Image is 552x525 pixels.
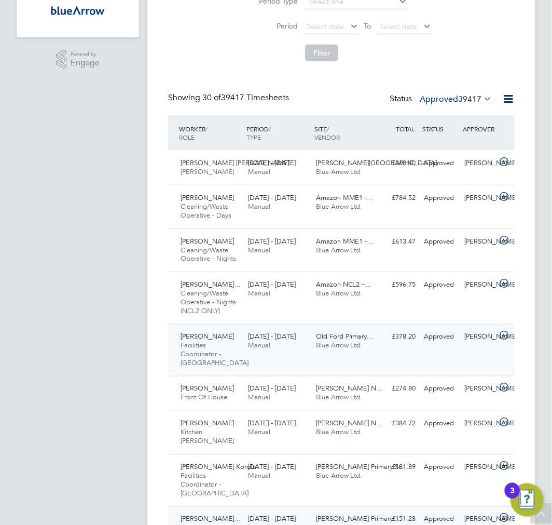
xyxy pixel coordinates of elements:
[458,94,481,104] span: 39417
[316,463,409,472] span: [PERSON_NAME] Primary Sc…
[379,381,420,398] div: £274.80
[420,415,460,433] div: Approved
[248,419,296,428] span: [DATE] - [DATE]
[461,276,501,293] div: [PERSON_NAME]
[312,119,379,146] div: SITE
[461,381,501,398] div: [PERSON_NAME]
[461,119,501,138] div: APPROVER
[379,276,420,293] div: £596.75
[181,280,241,289] span: [PERSON_NAME]…
[379,329,420,346] div: £378.20
[248,463,296,472] span: [DATE] - [DATE]
[316,419,383,428] span: [PERSON_NAME] N…
[248,280,296,289] span: [DATE] - [DATE]
[379,415,420,433] div: £384.72
[181,341,249,368] span: Facilities Coordinator - [GEOGRAPHIC_DATA]
[181,158,289,167] span: [PERSON_NAME] [PERSON_NAME]
[316,393,363,402] span: Blue Arrow Ltd.
[181,167,234,176] span: [PERSON_NAME]
[461,233,501,250] div: [PERSON_NAME]
[269,125,271,133] span: /
[361,19,374,33] span: To
[248,428,270,437] span: Manual
[316,202,363,211] span: Blue Arrow Ltd.
[420,94,492,104] label: Approved
[316,280,372,289] span: Amazon NCL2 –…
[181,384,234,393] span: [PERSON_NAME]
[461,155,501,172] div: [PERSON_NAME]
[179,133,195,141] span: ROLE
[248,332,296,341] span: [DATE] - [DATE]
[56,50,100,70] a: Powered byEngage
[181,472,249,498] span: Facilities Coordinator - [GEOGRAPHIC_DATA]
[248,158,296,167] span: [DATE] - [DATE]
[205,125,208,133] span: /
[420,233,460,250] div: Approved
[316,193,374,202] span: Amazon MME1 -…
[251,21,298,31] label: Period
[181,237,234,246] span: [PERSON_NAME]
[248,472,270,480] span: Manual
[420,155,460,172] div: Approved
[181,193,234,202] span: [PERSON_NAME]
[202,92,221,103] span: 30 of
[510,491,515,504] div: 3
[420,190,460,207] div: Approved
[248,384,296,393] span: [DATE] - [DATE]
[420,459,460,476] div: Approved
[248,202,270,211] span: Manual
[316,428,363,437] span: Blue Arrow Ltd.
[181,463,256,472] span: [PERSON_NAME] Korota
[305,45,338,61] button: Filter
[316,515,400,523] span: [PERSON_NAME] Primary…
[71,50,100,59] span: Powered by
[461,329,501,346] div: [PERSON_NAME]
[316,237,374,246] span: Amazon MME1 -…
[181,289,236,315] span: Cleaning/Waste Operative - Nights (NCL2 ONLY)
[390,92,494,107] div: Status
[461,459,501,476] div: [PERSON_NAME]
[396,125,415,133] span: TOTAL
[316,472,363,480] span: Blue Arrow Ltd.
[420,119,460,138] div: STATUS
[248,167,270,176] span: Manual
[379,459,420,476] div: £181.89
[379,155,420,172] div: £260.40
[248,193,296,202] span: [DATE] - [DATE]
[316,289,363,298] span: Blue Arrow Ltd.
[461,190,501,207] div: [PERSON_NAME]
[248,289,270,298] span: Manual
[29,2,127,19] a: Go to home page
[71,59,100,68] span: Engage
[51,2,105,19] img: bluearrow-logo-retina.png
[181,393,227,402] span: Front Of House
[181,428,234,446] span: Kitchen [PERSON_NAME]
[420,329,460,346] div: Approved
[202,92,289,103] span: 39417 Timesheets
[248,393,270,402] span: Manual
[168,92,291,103] div: Showing
[181,246,236,263] span: Cleaning/Waste Operative - Nights
[316,332,374,341] span: Old Ford Primary…
[248,246,270,254] span: Manual
[380,22,417,31] span: Select date
[181,202,231,220] span: Cleaning/Waste Operative - Days
[314,133,340,141] span: VENDOR
[307,22,344,31] span: Select date
[181,332,234,341] span: [PERSON_NAME]
[379,233,420,250] div: £613.47
[176,119,244,146] div: WORKER
[316,167,363,176] span: Blue Arrow Ltd.
[420,276,460,293] div: Approved
[248,515,296,523] span: [DATE] - [DATE]
[316,158,437,167] span: [PERSON_NAME][GEOGRAPHIC_DATA]
[181,515,241,523] span: [PERSON_NAME]…
[379,190,420,207] div: £784.52
[181,419,234,428] span: [PERSON_NAME]
[316,384,383,393] span: [PERSON_NAME] N…
[246,133,261,141] span: TYPE
[248,341,270,350] span: Manual
[316,246,363,254] span: Blue Arrow Ltd.
[248,237,296,246] span: [DATE] - [DATE]
[461,415,501,433] div: [PERSON_NAME]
